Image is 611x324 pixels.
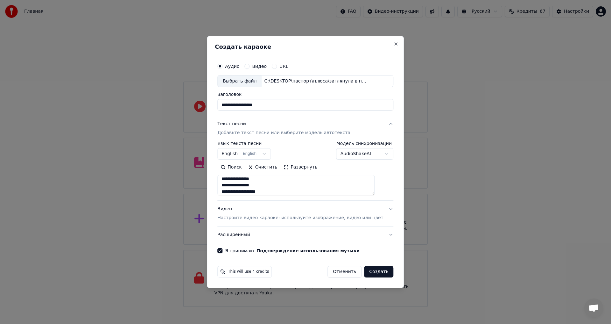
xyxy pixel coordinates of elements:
p: Добавьте текст песни или выберите модель автотекста [217,130,350,136]
label: Я принимаю [225,248,360,253]
button: Очистить [245,162,281,173]
label: Модель синхронизации [336,141,394,146]
div: Видео [217,206,383,221]
p: Настройте видео караоке: используйте изображение, видео или цвет [217,215,383,221]
div: Текст песниДобавьте текст песни или выберите модель автотекста [217,141,393,201]
label: Аудио [225,64,239,68]
div: Выбрать файл [218,76,262,87]
span: This will use 4 credits [228,269,269,274]
button: Я принимаю [256,248,360,253]
label: Видео [252,64,267,68]
button: Расширенный [217,227,393,243]
h2: Создать караоке [215,44,396,50]
button: Отменить [327,266,362,277]
button: Создать [364,266,393,277]
div: Текст песни [217,121,246,127]
label: URL [279,64,288,68]
button: Поиск [217,162,245,173]
label: Заголовок [217,92,393,97]
button: Развернуть [280,162,320,173]
div: C:\DESKTOP\паспорт\плюса\заглянула в паспорт +.mp3 [262,78,370,84]
button: ВидеоНастройте видео караоке: используйте изображение, видео или цвет [217,201,393,227]
button: Текст песниДобавьте текст песни или выберите модель автотекста [217,116,393,141]
label: Язык текста песни [217,141,271,146]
